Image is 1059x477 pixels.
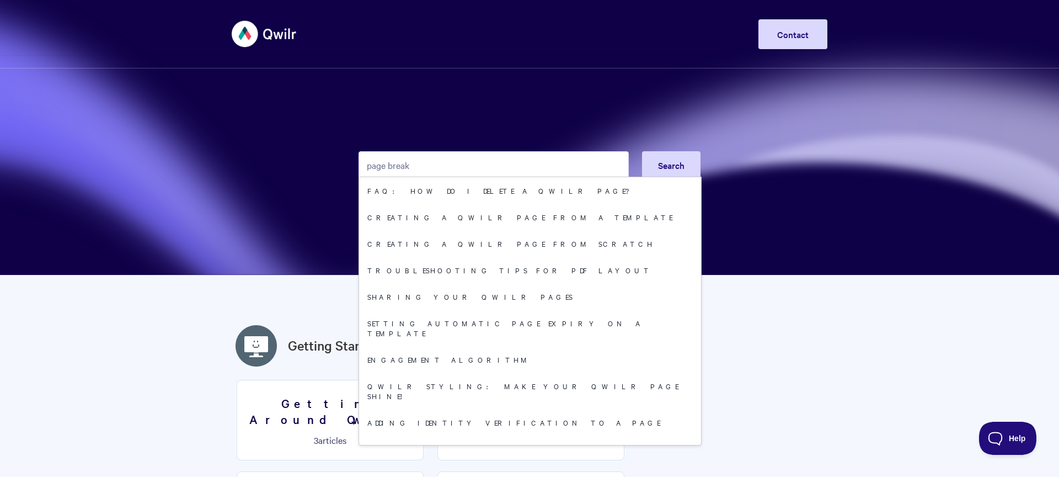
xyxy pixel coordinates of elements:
[359,257,701,283] a: Troubleshooting tips for PDF layout
[237,380,424,460] a: Getting Around Qwilr 3articles
[288,336,379,356] a: Getting Started
[359,151,629,179] input: Search the knowledge base
[359,409,701,436] a: Adding Identity Verification to a Page
[314,434,318,446] span: 3
[244,395,416,427] h3: Getting Around Qwilr
[359,310,701,346] a: Setting Automatic Page Expiry on a Template
[359,177,701,204] a: FAQ: How do I delete a Qwilr Page?
[359,204,701,230] a: Creating a Qwilr Page from a Template
[758,19,827,49] a: Contact
[359,373,701,409] a: Qwilr styling: Make Your Qwilr Page Shine!
[232,13,297,55] img: Qwilr Help Center
[359,283,701,310] a: Sharing your Qwilr Pages
[359,436,701,462] a: Using the Embed Widget
[359,346,701,373] a: Engagement Algorithm
[979,422,1037,455] iframe: Toggle Customer Support
[244,435,416,445] p: articles
[642,151,700,179] button: Search
[658,159,684,171] span: Search
[359,230,701,257] a: Creating a Qwilr Page from Scratch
